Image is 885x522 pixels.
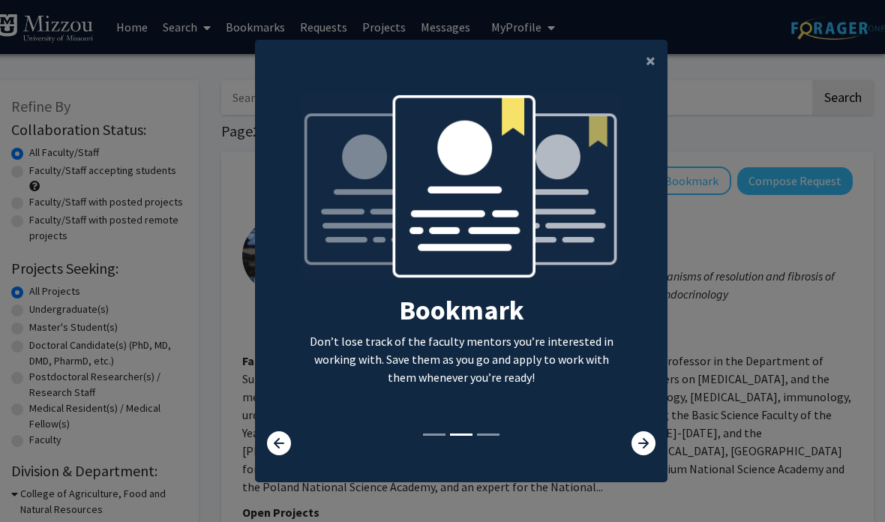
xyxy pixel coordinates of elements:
[634,40,667,82] button: Close
[301,94,622,294] img: bookmark
[301,294,622,326] h2: Bookmark
[11,454,64,511] iframe: Chat
[646,49,655,72] span: ×
[301,332,622,386] p: Don’t lose track of the faculty mentors you’re interested in working with. Save them as you go an...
